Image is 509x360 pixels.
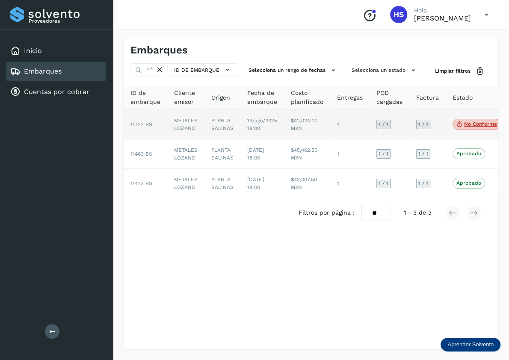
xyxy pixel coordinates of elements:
td: PLANTA SALINAS [204,169,240,198]
p: Aprender Solvento [447,341,494,348]
span: Filtros por página : [298,208,354,217]
span: ID de embarque [130,89,160,106]
button: ID de embarque [172,64,234,76]
div: Inicio [6,41,106,60]
span: Limpiar filtros [435,67,471,75]
td: 1 [330,110,370,139]
span: 1 / 1 [418,122,428,127]
span: POD cargadas [376,89,402,106]
td: METALES LOZANO [167,110,204,139]
a: Embarques [24,67,62,75]
td: METALES LOZANO [167,169,204,198]
button: Limpiar filtros [428,63,491,79]
td: $45,462.50 MXN [284,139,330,169]
span: 1 / 1 [379,151,388,156]
span: 1 / 1 [418,151,428,156]
p: Aprobado [456,180,481,186]
a: Cuentas por cobrar [24,88,89,96]
a: Inicio [24,47,42,55]
button: Selecciona un estado [348,63,421,77]
td: METALES LOZANO [167,139,204,169]
span: 1 / 1 [379,122,388,127]
div: Cuentas por cobrar [6,83,106,101]
div: Embarques [6,62,106,81]
span: [DATE] 18:00 [247,177,264,190]
span: 1 / 1 [379,181,388,186]
span: Cliente emisor [174,89,198,106]
td: 1 [330,169,370,198]
span: ID de embarque [174,66,219,74]
span: 19/ago/2025 18:00 [247,118,277,131]
span: 11722 BS [130,121,152,127]
td: $43,007.50 MXN [284,169,330,198]
p: Proveedores [29,18,103,24]
span: Estado [453,93,473,102]
p: Aprobado [456,150,481,156]
span: Costo planificado [291,89,323,106]
span: 11423 BS [130,180,152,186]
span: Entregas [337,93,363,102]
td: $42,024.00 MXN [284,110,330,139]
td: PLANTA SALINAS [204,139,240,169]
span: Origen [211,93,230,102]
span: Factura [416,93,439,102]
button: Selecciona un rango de fechas [245,63,341,77]
div: Aprender Solvento [441,338,500,351]
span: [DATE] 18:00 [247,147,264,161]
span: Fecha de embarque [247,89,277,106]
p: Hola, [414,7,471,14]
h4: Embarques [130,44,188,56]
td: 1 [330,139,370,169]
p: Hermilo Salazar Rodriguez [414,14,471,22]
span: 1 - 3 de 3 [404,208,432,217]
span: 11463 BS [130,151,152,157]
span: 1 / 1 [418,181,428,186]
td: PLANTA SALINAS [204,110,240,139]
p: No conforme [464,121,497,127]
